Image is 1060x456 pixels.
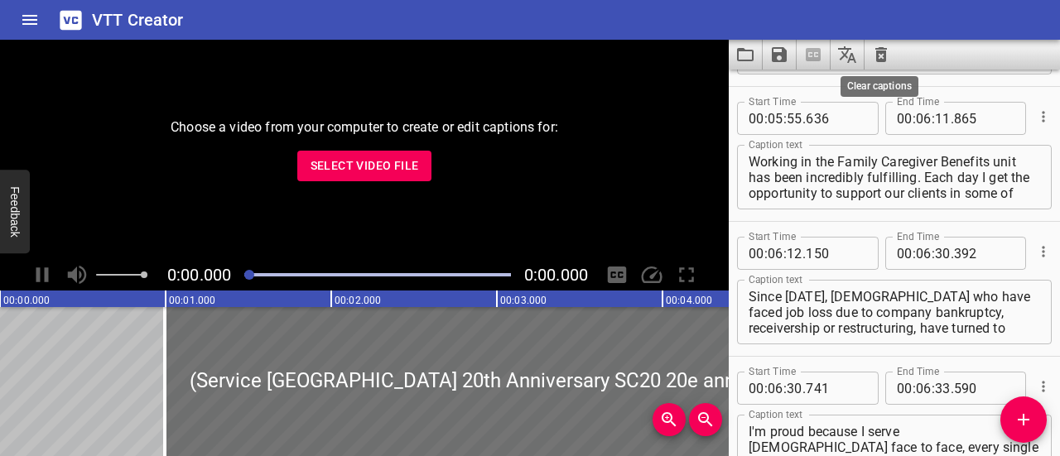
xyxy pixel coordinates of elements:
[92,7,184,33] h6: VTT Creator
[500,295,547,306] text: 00:03.000
[768,372,783,405] input: 06
[749,154,1040,201] textarea: Working in the Family Caregiver Benefits unit has been incredibly fulfilling. Each day I get the ...
[749,102,764,135] input: 00
[802,372,806,405] span: .
[954,237,1014,270] input: 392
[169,295,215,306] text: 00:01.000
[244,273,511,276] div: Play progress
[897,102,913,135] input: 00
[768,237,783,270] input: 06
[749,372,764,405] input: 00
[524,265,588,285] span: 0:00.000
[764,237,768,270] span: :
[897,237,913,270] input: 00
[932,372,935,405] span: :
[802,237,806,270] span: .
[297,151,432,181] button: Select Video File
[806,102,866,135] input: 636
[837,45,857,65] svg: Translate captions
[749,289,1040,336] textarea: Since [DATE], [DEMOGRAPHIC_DATA] who have faced job loss due to company bankruptcy, receivership ...
[749,237,764,270] input: 00
[1033,230,1052,273] div: Cue Options
[1033,376,1054,397] button: Cue Options
[764,372,768,405] span: :
[1000,396,1047,443] button: Add Cue
[951,102,954,135] span: .
[897,372,913,405] input: 00
[729,40,763,70] button: Load captions from file
[797,40,831,70] span: Select a video in the pane to the left, then you can automatically extract captions.
[913,102,916,135] span: :
[787,237,802,270] input: 12
[787,102,802,135] input: 55
[1033,365,1052,408] div: Cue Options
[768,102,783,135] input: 05
[954,102,1014,135] input: 865
[3,295,50,306] text: 00:00.000
[913,237,916,270] span: :
[311,156,419,176] span: Select Video File
[831,40,865,70] button: Translate captions
[865,40,898,70] button: Clear captions
[735,45,755,65] svg: Load captions from file
[935,237,951,270] input: 30
[806,372,866,405] input: 741
[171,118,558,137] p: Choose a video from your computer to create or edit captions for:
[932,102,935,135] span: :
[916,372,932,405] input: 06
[916,237,932,270] input: 06
[167,265,231,285] span: Current Time
[935,102,951,135] input: 11
[802,102,806,135] span: .
[1033,241,1054,262] button: Cue Options
[1033,95,1052,138] div: Cue Options
[951,372,954,405] span: .
[787,372,802,405] input: 30
[764,102,768,135] span: :
[783,102,787,135] span: :
[1033,106,1054,127] button: Cue Options
[932,237,935,270] span: :
[916,102,932,135] input: 06
[954,372,1014,405] input: 590
[783,237,787,270] span: :
[666,295,712,306] text: 00:04.000
[763,40,797,70] button: Save captions to file
[335,295,381,306] text: 00:02.000
[935,372,951,405] input: 33
[951,237,954,270] span: .
[769,45,789,65] svg: Save captions to file
[689,403,722,436] button: Zoom Out
[806,237,866,270] input: 150
[653,403,686,436] button: Zoom In
[783,372,787,405] span: :
[913,372,916,405] span: :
